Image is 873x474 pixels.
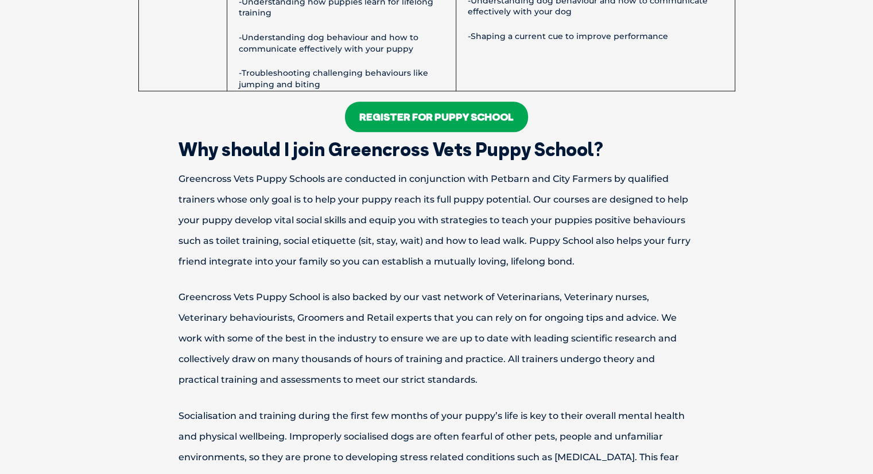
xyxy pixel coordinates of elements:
h2: Why should I join Greencross Vets Puppy School? [138,140,735,158]
p: -Troubleshooting challenging behaviours like jumping and biting [233,68,450,90]
p: -Understanding dog behaviour and how to communicate effectively with your puppy [233,32,450,55]
p: Greencross Vets Puppy Schools are conducted in conjunction with Petbarn and City Farmers by quali... [138,169,735,272]
p: -Shaping a current cue to improve performance [462,31,728,42]
p: Greencross Vets Puppy School is also backed by our vast network of Veterinarians, Veterinary nurs... [138,287,735,390]
a: Register For Puppy School [345,102,528,132]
